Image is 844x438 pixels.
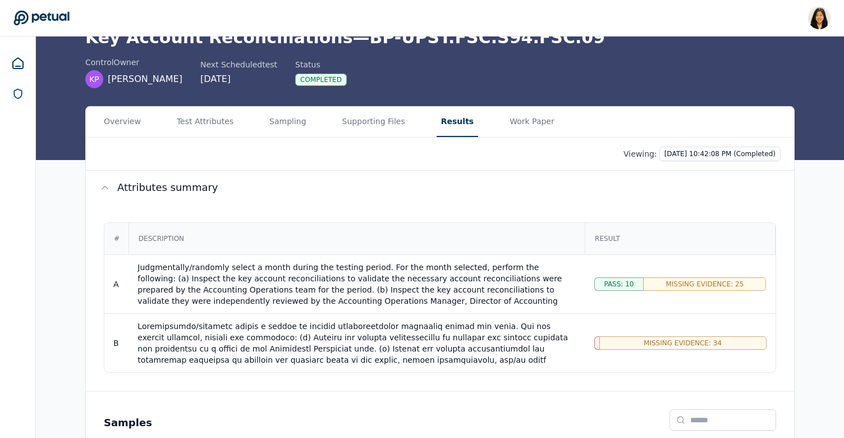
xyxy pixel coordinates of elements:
[137,262,576,318] div: Judgmentally/randomly select a month during the testing period. For the month selected, perform t...
[200,72,277,86] div: [DATE]
[117,180,218,195] span: Attributes summary
[172,107,238,137] button: Test Attributes
[104,415,152,431] h2: Samples
[644,339,722,348] span: Missing Evidence: 34
[200,59,277,70] div: Next Scheduled test
[505,107,559,137] button: Work Paper
[108,72,182,86] span: [PERSON_NAME]
[623,148,657,159] p: Viewing:
[808,7,831,29] img: Renee Park
[104,313,129,372] td: B
[86,171,794,204] button: Attributes summary
[105,223,129,254] div: #
[295,74,347,86] div: Completed
[99,107,145,137] button: Overview
[666,280,744,289] span: Missing Evidence: 25
[89,74,99,85] span: KP
[13,10,70,26] a: Go to Dashboard
[4,50,31,77] a: Dashboard
[130,223,584,254] div: Description
[604,280,634,289] span: Pass: 10
[265,107,311,137] button: Sampling
[338,107,410,137] button: Supporting Files
[586,223,774,254] div: Result
[6,81,30,106] a: SOC 1 Reports
[85,57,182,68] div: control Owner
[85,28,795,48] h1: Key Account Reconciliations — BP-UPST.FSC.S94.FSC.09
[659,147,781,161] button: [DATE] 10:42:08 PM (Completed)
[295,59,347,70] div: Status
[437,107,478,137] button: Results
[104,254,129,313] td: A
